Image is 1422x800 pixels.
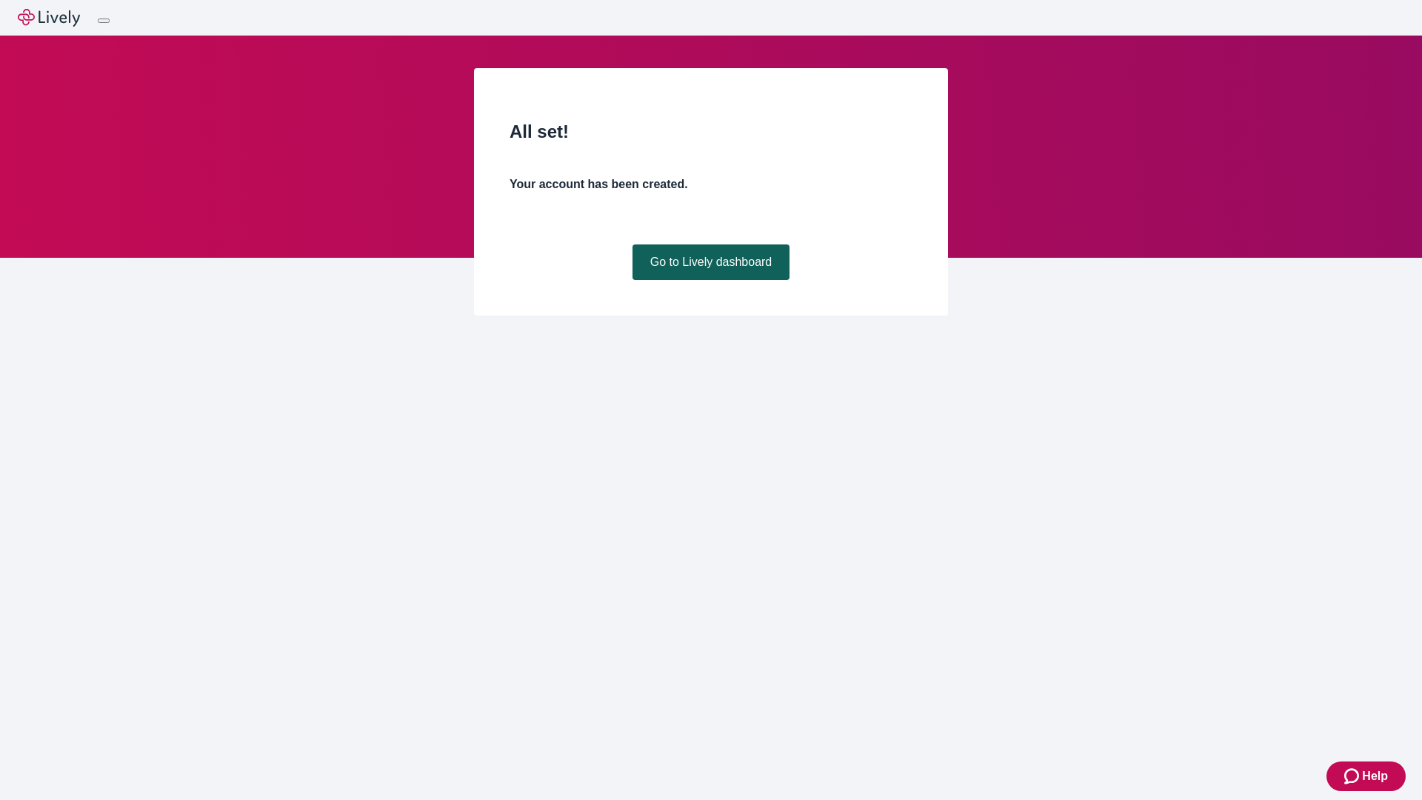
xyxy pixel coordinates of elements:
a: Go to Lively dashboard [632,244,790,280]
h4: Your account has been created. [510,176,912,193]
span: Help [1362,767,1388,785]
button: Log out [98,19,110,23]
svg: Zendesk support icon [1344,767,1362,785]
h2: All set! [510,119,912,145]
img: Lively [18,9,80,27]
button: Zendesk support iconHelp [1326,761,1406,791]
